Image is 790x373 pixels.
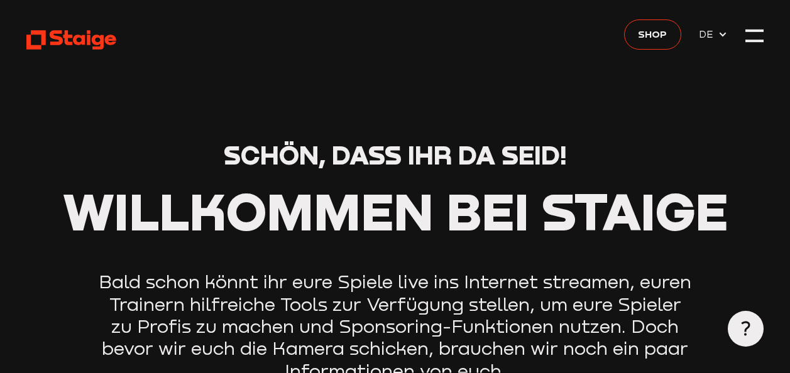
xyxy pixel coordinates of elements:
span: Schön, dass ihr da seid! [224,139,567,170]
a: Shop [624,19,681,50]
span: Willkommen bei Staige [63,180,728,242]
span: DE [699,26,718,42]
span: Shop [638,26,667,42]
